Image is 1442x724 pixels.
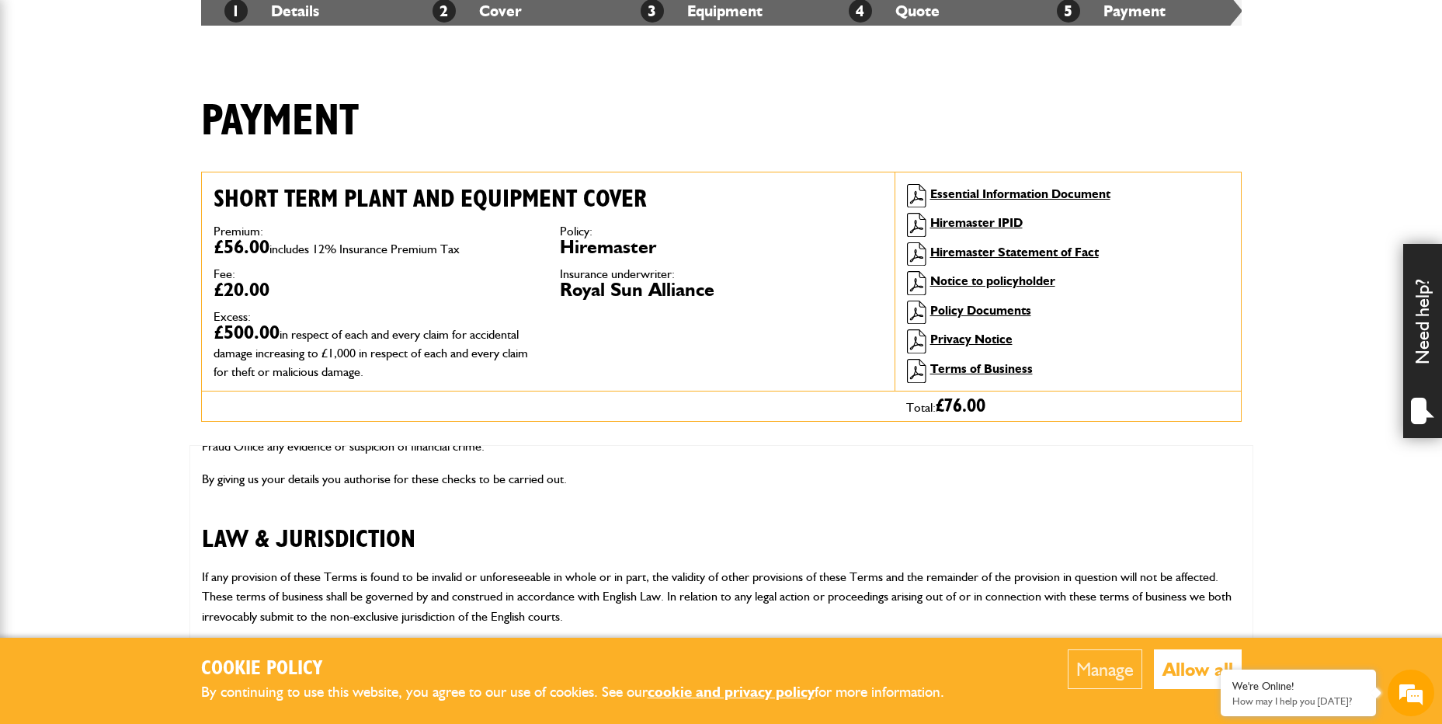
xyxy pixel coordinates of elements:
a: Policy Documents [930,303,1031,318]
a: Hiremaster IPID [930,215,1023,230]
h2: Short term plant and equipment cover [214,184,883,214]
div: Chat with us now [81,87,261,107]
input: Enter your last name [20,144,283,178]
em: Start Chat [211,479,282,499]
img: d_20077148190_company_1631870298795_20077148190 [26,86,65,108]
a: 2Cover [433,2,522,20]
div: We're Online! [1232,680,1364,693]
a: Terms of Business [930,361,1033,376]
dd: £56.00 [214,238,537,256]
h2: Cookie Policy [201,657,970,681]
dd: Hiremaster [560,238,883,256]
dd: Royal Sun Alliance [560,280,883,299]
a: 1Details [224,2,319,20]
input: Enter your phone number [20,235,283,270]
dt: Premium: [214,225,537,238]
div: Need help? [1403,244,1442,438]
a: Essential Information Document [930,186,1110,201]
a: cookie and privacy policy [648,683,815,701]
h1: Payment [201,96,359,148]
dt: Excess: [214,311,537,323]
a: 3Equipment [641,2,763,20]
p: If any provision of these Terms is found to be invalid or unforeseeable in whole or in part, the ... [202,567,1241,627]
a: Privacy Notice [930,332,1013,346]
textarea: Type your message and hit 'Enter' [20,281,283,465]
div: Total: [895,392,1241,421]
div: Minimize live chat window [255,8,292,45]
span: 76.00 [944,397,985,416]
h2: LAW & JURISDICTION [202,501,1241,554]
input: Enter your email address [20,190,283,224]
dt: Policy: [560,225,883,238]
span: in respect of each and every claim for accidental damage increasing to £1,000 in respect of each ... [214,327,528,379]
button: Allow all [1154,649,1242,689]
p: By giving us your details you authorise for these checks to be carried out. [202,469,1241,489]
a: Notice to policyholder [930,273,1055,288]
p: By continuing to use this website, you agree to our use of cookies. See our for more information. [201,680,970,705]
dt: Insurance underwriter: [560,268,883,280]
dd: £500.00 [214,323,537,379]
button: Manage [1068,649,1142,689]
a: 4Quote [849,2,940,20]
dt: Fee: [214,268,537,280]
span: £ [936,397,985,416]
a: Hiremaster Statement of Fact [930,245,1099,259]
p: How may I help you today? [1232,695,1364,707]
dd: £20.00 [214,280,537,299]
span: includes 12% Insurance Premium Tax [269,242,460,256]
